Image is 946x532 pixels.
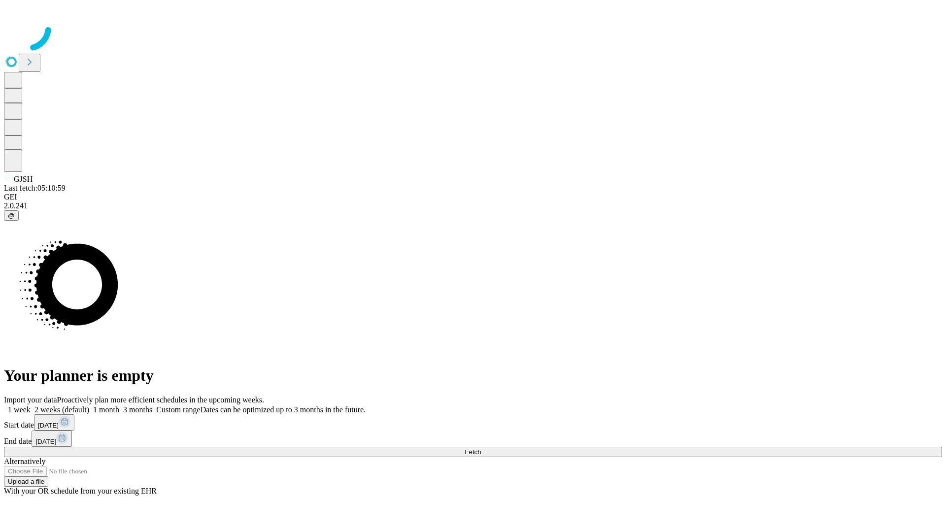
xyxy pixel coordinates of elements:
[57,396,264,404] span: Proactively plan more efficient schedules in the upcoming weeks.
[123,405,152,414] span: 3 months
[4,396,57,404] span: Import your data
[4,184,66,192] span: Last fetch: 05:10:59
[4,366,942,385] h1: Your planner is empty
[35,438,56,445] span: [DATE]
[4,210,19,221] button: @
[4,447,942,457] button: Fetch
[38,422,59,429] span: [DATE]
[4,201,942,210] div: 2.0.241
[4,487,157,495] span: With your OR schedule from your existing EHR
[34,414,74,431] button: [DATE]
[32,431,72,447] button: [DATE]
[201,405,366,414] span: Dates can be optimized up to 3 months in the future.
[465,448,481,456] span: Fetch
[4,414,942,431] div: Start date
[14,175,33,183] span: GJSH
[4,457,45,465] span: Alternatively
[4,193,942,201] div: GEI
[8,405,31,414] span: 1 week
[8,212,15,219] span: @
[34,405,89,414] span: 2 weeks (default)
[4,431,942,447] div: End date
[93,405,119,414] span: 1 month
[4,476,48,487] button: Upload a file
[156,405,200,414] span: Custom range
